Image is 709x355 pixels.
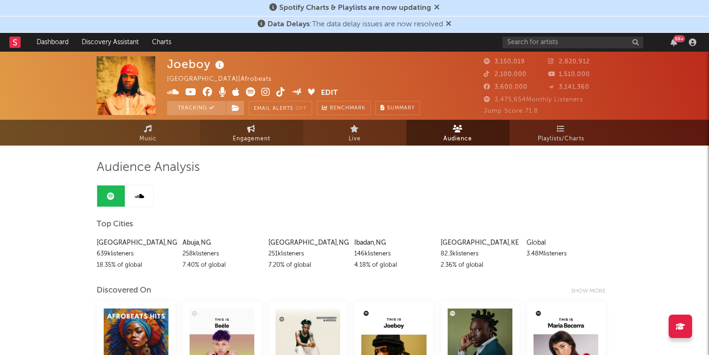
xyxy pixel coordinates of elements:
button: Summary [375,101,420,115]
div: 2.36 % of global [441,260,519,271]
span: Audience Analysis [97,162,200,173]
em: Off [296,106,307,111]
button: Tracking [167,101,226,115]
div: 7.40 % of global [183,260,261,271]
div: Joeboy [167,56,227,72]
div: Abuja , NG [183,237,261,248]
div: 7.20 % of global [268,260,347,271]
span: 3,475,654 Monthly Listeners [484,97,583,103]
div: Global [526,237,605,248]
span: Audience [443,133,472,145]
div: 3.48M listeners [526,248,605,260]
span: Benchmark [330,103,366,114]
span: Music [139,133,157,145]
span: 1,510,000 [548,71,590,77]
a: Benchmark [317,101,371,115]
div: 251k listeners [268,248,347,260]
span: Jump Score: 71.8 [484,108,538,114]
a: Engagement [200,120,303,146]
div: Show more [571,286,613,297]
a: Live [303,120,406,146]
button: 99+ [671,39,677,46]
div: 258k listeners [183,248,261,260]
div: [GEOGRAPHIC_DATA] , KE [441,237,519,248]
div: 4.18 % of global [354,260,433,271]
span: 3,141,360 [548,84,589,90]
a: Dashboard [30,33,75,52]
span: Summary [387,106,415,111]
span: Playlists/Charts [538,133,584,145]
span: Dismiss [446,21,451,28]
div: [GEOGRAPHIC_DATA] , NG [97,237,175,248]
a: Music [97,120,200,146]
div: Ibadan , NG [354,237,433,248]
div: 82.3k listeners [441,248,519,260]
input: Search for artists [503,37,643,48]
button: Email AlertsOff [249,101,312,115]
a: Discovery Assistant [75,33,145,52]
span: 2,100,000 [484,71,526,77]
div: 18.35 % of global [97,260,175,271]
span: : The data delay issues are now resolved [267,21,443,28]
a: Audience [406,120,510,146]
span: 2,820,912 [548,59,590,65]
span: Live [349,133,361,145]
div: [GEOGRAPHIC_DATA] , NG [268,237,347,248]
span: Dismiss [434,4,440,12]
span: Data Delays [267,21,310,28]
div: 99 + [673,35,685,42]
a: Playlists/Charts [510,120,613,146]
span: Engagement [233,133,270,145]
span: Spotify Charts & Playlists are now updating [279,4,431,12]
div: 639k listeners [97,248,175,260]
div: 146k listeners [354,248,433,260]
span: Top Cities [97,219,133,230]
div: Discovered On [97,285,151,296]
span: 3,150,019 [484,59,525,65]
a: Charts [145,33,178,52]
button: Edit [321,87,338,99]
div: [GEOGRAPHIC_DATA] | Afrobeats [167,74,282,85]
span: 3,600,000 [484,84,527,90]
